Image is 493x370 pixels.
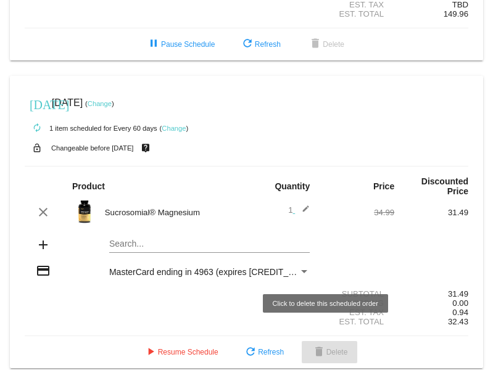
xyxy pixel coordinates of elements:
[452,298,468,308] span: 0.00
[136,33,225,55] button: Pause Schedule
[162,125,186,132] a: Change
[320,289,394,298] div: Subtotal
[36,237,51,252] mat-icon: add
[109,267,345,277] span: MasterCard ending in 4963 (expires [CREDIT_CARD_DATA])
[394,208,468,217] div: 31.49
[109,239,310,249] input: Search...
[243,345,258,360] mat-icon: refresh
[36,205,51,220] mat-icon: clear
[373,181,394,191] strong: Price
[243,348,284,356] span: Refresh
[160,125,189,132] small: ( )
[99,208,247,217] div: Sucrosomial® Magnesium
[298,33,354,55] button: Delete
[288,205,310,215] span: 1
[36,263,51,278] mat-icon: credit_card
[308,37,323,52] mat-icon: delete
[421,176,468,196] strong: Discounted Price
[240,40,281,49] span: Refresh
[320,317,394,326] div: Est. Total
[233,341,294,363] button: Refresh
[240,37,255,52] mat-icon: refresh
[51,144,134,152] small: Changeable before [DATE]
[85,100,114,107] small: ( )
[308,40,344,49] span: Delete
[448,317,468,326] span: 32.43
[143,345,158,360] mat-icon: play_arrow
[444,9,468,18] span: 149.96
[146,40,215,49] span: Pause Schedule
[312,345,326,360] mat-icon: delete
[138,140,153,156] mat-icon: live_help
[25,125,157,132] small: 1 item scheduled for Every 60 days
[230,33,291,55] button: Refresh
[143,348,218,356] span: Resume Schedule
[30,96,44,111] mat-icon: [DATE]
[320,9,394,18] div: Est. Total
[72,181,105,191] strong: Product
[72,199,97,224] img: magnesium-carousel-1.png
[320,308,394,317] div: Est. Tax
[88,100,112,107] a: Change
[133,341,228,363] button: Resume Schedule
[452,308,468,317] span: 0.94
[109,267,310,277] mat-select: Payment Method
[320,208,394,217] div: 34.99
[394,289,468,298] div: 31.49
[30,140,44,156] mat-icon: lock_open
[312,348,348,356] span: Delete
[146,37,161,52] mat-icon: pause
[30,121,44,136] mat-icon: autorenew
[302,341,358,363] button: Delete
[275,181,310,191] strong: Quantity
[320,298,394,308] div: Shipping
[295,205,310,220] mat-icon: edit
